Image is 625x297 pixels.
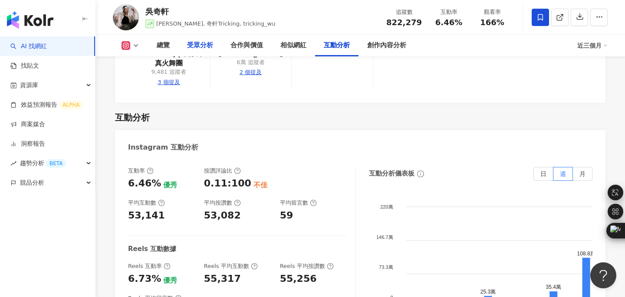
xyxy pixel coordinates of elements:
div: 互動分析 [115,111,150,124]
div: 59 [280,209,293,222]
div: 近三個月 [577,39,608,52]
div: BETA [46,159,66,168]
div: 互動率 [432,8,465,16]
a: 洞察報告 [10,140,45,148]
div: 6萬 追蹤者 [237,59,264,66]
iframe: Help Scout Beacon - Open [590,262,616,288]
div: 創作內容分析 [367,40,406,51]
span: [PERSON_NAME], 奇軒Tricking, tricking_wu [156,20,276,27]
img: KOL Avatar [113,4,139,30]
div: 平均留言數 [280,199,317,207]
div: 總覽 [157,40,170,51]
div: 平均互動數 [128,199,165,207]
div: 2 個提及 [240,69,262,76]
tspan: 146.7萬 [376,234,393,239]
tspan: 73.3萬 [379,264,393,270]
span: 趨勢分析 [20,153,66,173]
div: 按讚評論比 [204,167,241,175]
div: 相似網紅 [280,40,306,51]
span: 日 [540,170,546,177]
div: 吳奇軒 [145,6,276,17]
span: 週 [560,170,566,177]
a: 找貼文 [10,62,39,70]
div: Instagram 互動分析 [128,143,198,152]
div: Reels 互動數據 [128,245,176,254]
a: 商案媒合 [10,120,45,129]
div: 追蹤數 [386,8,422,16]
div: 6.73% [128,272,161,286]
div: 互動率 [128,167,154,175]
div: 55,256 [280,272,317,286]
div: 受眾分析 [187,40,213,51]
img: logo [7,11,53,29]
div: Reels 平均互動數 [204,262,258,270]
span: info-circle [416,169,425,179]
span: 166% [480,18,504,27]
div: 0.11:100 [204,177,251,190]
div: 平均按讚數 [204,199,241,207]
div: 優秀 [163,276,177,285]
div: 優秀 [163,180,177,190]
span: 資源庫 [20,75,38,95]
a: searchAI 找網紅 [10,42,47,51]
div: 3 個提及 [158,78,180,86]
div: 53,082 [204,209,241,222]
a: 效益預測報告ALPHA [10,101,83,109]
div: 互動分析 [324,40,350,51]
div: Reels 互動率 [128,262,171,270]
span: 競品分析 [20,173,44,193]
div: 合作與價值 [230,40,263,51]
span: rise [10,160,16,166]
div: 53,141 [128,209,165,222]
div: 觀看率 [476,8,509,16]
div: 6.46% [128,177,161,190]
div: 不佳 [253,180,267,190]
span: 月 [579,170,586,177]
div: 互動分析儀表板 [369,169,414,178]
tspan: 220萬 [381,204,393,209]
div: Reels 平均按讚數 [280,262,334,270]
span: 822,279 [386,18,422,27]
div: 55,317 [204,272,241,286]
div: 9,481 追蹤者 [151,68,186,76]
span: 6.46% [435,18,462,27]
